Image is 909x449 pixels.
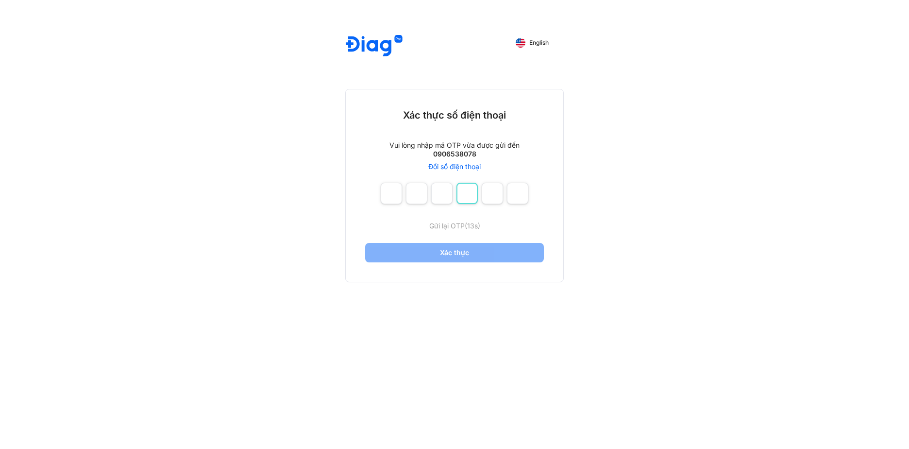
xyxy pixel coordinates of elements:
img: English [516,38,525,48]
div: Vui lòng nhập mã OTP vừa được gửi đến [389,141,520,150]
button: English [509,35,555,51]
img: logo [346,35,403,58]
span: English [529,39,549,46]
button: Xác thực [365,243,544,262]
div: Xác thực số điện thoại [403,109,506,121]
a: Đổi số điện thoại [428,162,481,171]
div: 0906538078 [433,150,476,158]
